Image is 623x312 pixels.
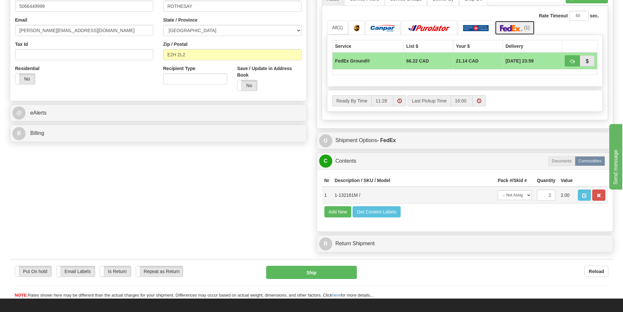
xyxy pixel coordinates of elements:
label: Repeat as Return [136,266,183,277]
label: Put On hold [15,266,51,277]
img: Canpar [371,25,395,31]
label: No [237,80,257,91]
a: RReturn Shipment [319,237,611,250]
label: sec. [590,12,599,19]
label: Recipient Type [163,65,196,72]
a: @ eAlerts [12,106,304,120]
label: Is Return [100,266,131,277]
th: Delivery [503,40,562,52]
label: Ready By Time [332,95,372,106]
label: State / Province [163,17,198,23]
th: Value [558,174,575,187]
a: B Billing [12,127,304,140]
span: R [319,237,332,250]
strong: - FedEx [377,138,396,143]
span: (1) [337,25,343,30]
iframe: chat widget [608,122,622,189]
button: Add New [324,206,352,217]
a: OShipment Options- FedEx [319,134,611,147]
th: Nr [322,174,332,187]
div: Rates shown here may be different than the actual charges for your shipment. Differences may occu... [10,292,613,299]
span: Billing [30,130,44,136]
a: All [327,21,348,34]
td: 2.00 [558,187,575,204]
label: Commodities [575,156,605,166]
td: 1 [322,187,332,204]
label: Documents [548,156,575,166]
span: (1) [524,25,529,30]
span: [DATE] 23:59 [506,58,534,64]
label: Residential [15,65,40,72]
div: Send message [5,4,61,12]
label: Last Pickup Time [407,95,451,106]
label: Zip / Postal [163,41,188,47]
label: Rate Timeout [539,12,568,19]
span: @ [12,106,26,119]
td: 66.22 CAD [404,52,453,69]
th: Quantity [534,174,558,187]
img: UPS [354,25,359,31]
th: Your $ [453,40,503,52]
img: FedEx Express® [500,25,523,31]
label: Email [15,17,27,23]
button: Reload [584,266,608,277]
th: Service [332,40,404,52]
label: No [15,74,35,84]
a: here [332,293,341,298]
a: CContents [319,155,611,168]
b: Reload [589,269,604,274]
img: Purolator [406,25,452,31]
th: Description / SKU / Model [332,174,495,187]
td: 21.14 CAD [453,52,503,69]
span: C [319,155,332,168]
td: 1-132161M / [332,187,495,204]
label: Tax Id [15,41,28,47]
span: NOTE: [15,293,28,298]
th: List $ [404,40,453,52]
td: FedEx Ground® [332,52,404,69]
span: O [319,134,332,147]
img: Canada Post [463,25,489,31]
span: B [12,127,26,140]
th: Pack #/Skid # [495,174,534,187]
button: Ship [266,266,357,279]
button: Get Content Labels [353,206,401,217]
label: Email Labels [57,266,95,277]
span: eAlerts [30,110,46,116]
label: Save / Update in Address Book [237,65,301,78]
